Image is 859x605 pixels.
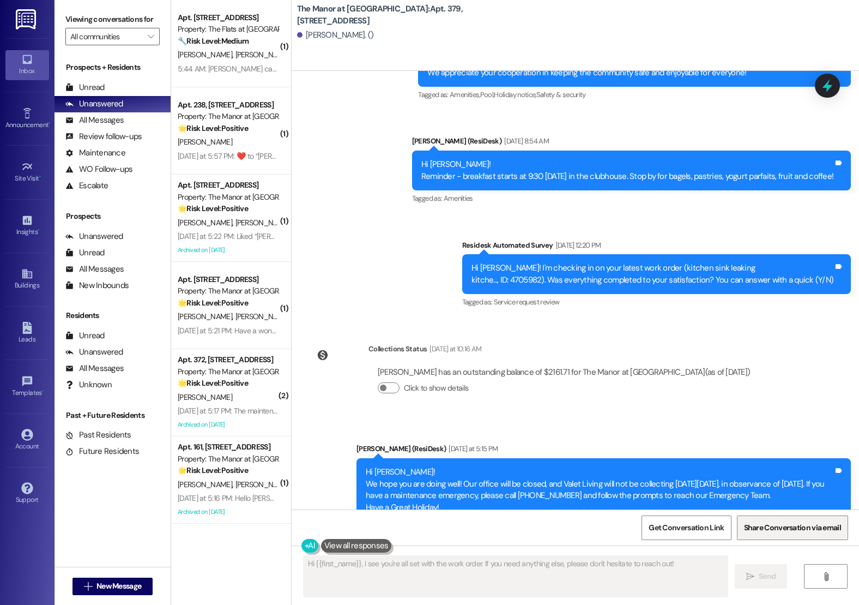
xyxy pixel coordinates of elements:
[178,453,279,465] div: Property: The Manor at [GEOGRAPHIC_DATA]
[65,247,105,259] div: Unread
[70,28,142,45] input: All communities
[178,99,279,111] div: Apt. 238, [STREET_ADDRESS]
[65,363,124,374] div: All Messages
[304,556,728,597] textarea: Hi {{first_name}}, I see you're all set with the work order. If you need anything else, please do...
[746,572,754,581] i: 
[38,226,39,234] span: •
[737,516,848,540] button: Share Conversation via email
[178,441,279,453] div: Apt. 161, [STREET_ADDRESS]
[450,90,480,99] span: Amenities ,
[178,111,279,122] div: Property: The Manor at [GEOGRAPHIC_DATA]
[148,32,154,41] i: 
[65,446,139,457] div: Future Residents
[39,173,41,181] span: •
[178,378,248,388] strong: 🌟 Risk Level: Positive
[16,9,38,29] img: ResiDesk Logo
[297,29,374,41] div: [PERSON_NAME]. ()
[178,493,596,503] div: [DATE] at 5:16 PM: Hello [PERSON_NAME] we are doing good thank you for asking and we hope you're ...
[5,372,49,402] a: Templates •
[72,578,153,595] button: New Message
[5,426,49,455] a: Account
[178,203,248,213] strong: 🌟 Risk Level: Positive
[235,50,289,59] span: [PERSON_NAME]
[65,280,129,291] div: New Inbounds
[421,159,833,182] div: Hi [PERSON_NAME]! Reminder - breakfast starts at 9:30 [DATE] in the clubhouse. Stop by for bagels...
[536,90,586,99] span: Safety & security
[501,135,549,147] div: [DATE] 8:54 AM
[178,285,279,297] div: Property: The Manor at [GEOGRAPHIC_DATA]
[446,443,498,454] div: [DATE] at 5:15 PM
[356,443,851,458] div: [PERSON_NAME] (ResiDesk)
[65,231,123,242] div: Unanswered
[444,194,473,203] span: Amenities
[178,298,248,308] strong: 🌟 Risk Level: Positive
[178,480,235,489] span: [PERSON_NAME]
[5,211,49,241] a: Insights •
[177,418,280,432] div: Archived on [DATE]
[744,522,841,534] span: Share Conversation via email
[235,480,289,489] span: [PERSON_NAME]
[55,410,171,421] div: Past + Future Residents
[65,98,123,110] div: Unanswered
[404,382,468,394] label: Click to show details
[494,90,536,99] span: Holiday notice ,
[5,319,49,348] a: Leads
[5,265,49,294] a: Buildings
[65,429,131,441] div: Past Residents
[471,262,833,286] div: Hi [PERSON_NAME]! I'm checking in on your latest work order (kitchen sink leaking kitche..., ID: ...
[642,516,731,540] button: Get Conversation Link
[462,294,851,310] div: Tagged as:
[178,392,232,402] span: [PERSON_NAME]
[178,64,501,74] div: 5:44 AM: [PERSON_NAME] can you open a request for maintenance to stop by and look at the Dryer ?
[235,218,289,227] span: [PERSON_NAME]
[177,243,280,257] div: Archived on [DATE]
[178,366,279,378] div: Property: The Manor at [GEOGRAPHIC_DATA]
[178,123,248,133] strong: 🌟 Risk Level: Positive
[368,343,427,355] div: Collections Status
[178,23,279,35] div: Property: The Flats at [GEOGRAPHIC_DATA]
[178,218,235,227] span: [PERSON_NAME]
[462,239,851,255] div: Residesk Automated Survey
[178,36,249,46] strong: 🔧 Risk Level: Medium
[65,115,124,126] div: All Messages
[65,330,105,342] div: Unread
[42,387,44,395] span: •
[65,147,125,159] div: Maintenance
[49,119,50,127] span: •
[178,191,279,203] div: Property: The Manor at [GEOGRAPHIC_DATA]
[178,326,315,336] div: [DATE] at 5:21 PM: Have a wonderful holiday
[649,522,724,534] span: Get Conversation Link
[55,211,171,222] div: Prospects
[178,274,279,285] div: Apt. [STREET_ADDRESS]
[65,131,142,142] div: Review follow-ups
[735,564,788,589] button: Send
[235,312,289,321] span: [PERSON_NAME]
[55,62,171,73] div: Prospects + Residents
[65,82,105,93] div: Unread
[480,90,494,99] span: Pool ,
[65,180,108,191] div: Escalate
[65,346,123,358] div: Unanswered
[65,263,124,275] div: All Messages
[412,190,851,206] div: Tagged as:
[297,3,515,27] b: The Manor at [GEOGRAPHIC_DATA]: Apt. 379, [STREET_ADDRESS]
[65,11,160,28] label: Viewing conversations for
[494,297,560,307] span: Service request review
[178,465,248,475] strong: 🌟 Risk Level: Positive
[427,343,481,355] div: [DATE] at 10:16 AM
[366,466,833,525] div: Hi [PERSON_NAME]! We hope you are doing well! Our office will be closed, and Valet Living will no...
[177,505,280,519] div: Archived on [DATE]
[178,354,279,366] div: Apt. 372, [STREET_ADDRESS]
[412,135,851,151] div: [PERSON_NAME] (ResiDesk)
[553,239,601,251] div: [DATE] 12:20 PM
[178,12,279,23] div: Apt. [STREET_ADDRESS]
[759,571,776,582] span: Send
[65,379,112,391] div: Unknown
[5,479,49,508] a: Support
[84,582,92,591] i: 
[96,580,141,592] span: New Message
[178,137,232,147] span: [PERSON_NAME]
[5,50,49,80] a: Inbox
[178,179,279,191] div: Apt. [STREET_ADDRESS]
[5,158,49,187] a: Site Visit •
